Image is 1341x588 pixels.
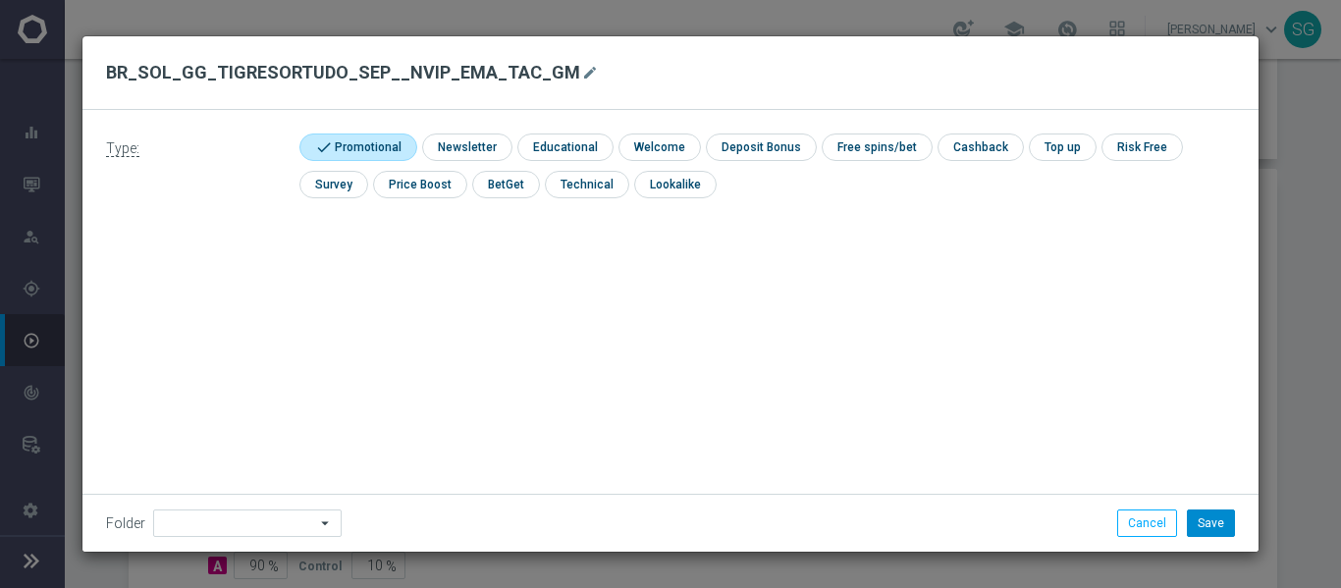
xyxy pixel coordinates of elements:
i: mode_edit [582,65,598,80]
h2: BR_SOL_GG_TIGRESORTUDO_SEP__NVIP_EMA_TAC_GM [106,61,580,84]
span: Type: [106,140,139,157]
label: Folder [106,515,145,532]
button: Save [1187,509,1235,537]
i: arrow_drop_down [316,510,336,536]
button: Cancel [1117,509,1177,537]
button: mode_edit [580,61,605,84]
